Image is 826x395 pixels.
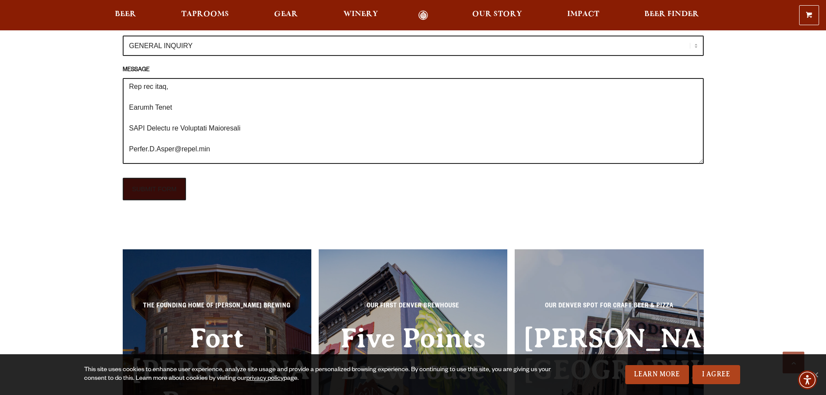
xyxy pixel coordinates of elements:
[562,10,605,20] a: Impact
[115,11,136,18] span: Beer
[523,301,695,317] p: Our Denver spot for craft beer & pizza
[783,352,804,373] a: Scroll to top
[467,10,528,20] a: Our Story
[123,65,704,75] label: MESSAGE
[567,11,599,18] span: Impact
[639,10,705,20] a: Beer Finder
[625,365,689,384] a: Learn More
[246,375,284,382] a: privacy policy
[176,10,235,20] a: Taprooms
[109,10,142,20] a: Beer
[692,365,740,384] a: I Agree
[327,301,499,317] p: Our First Denver Brewhouse
[343,11,378,18] span: Winery
[407,10,440,20] a: Odell Home
[268,10,304,20] a: Gear
[338,10,384,20] a: Winery
[472,11,522,18] span: Our Story
[84,366,554,383] div: This site uses cookies to enhance user experience, analyze site usage and provide a personalized ...
[798,370,817,389] div: Accessibility Menu
[123,178,186,200] input: SUBMIT FORM
[181,11,229,18] span: Taprooms
[644,11,699,18] span: Beer Finder
[131,301,303,317] p: The Founding Home of [PERSON_NAME] Brewing
[274,11,298,18] span: Gear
